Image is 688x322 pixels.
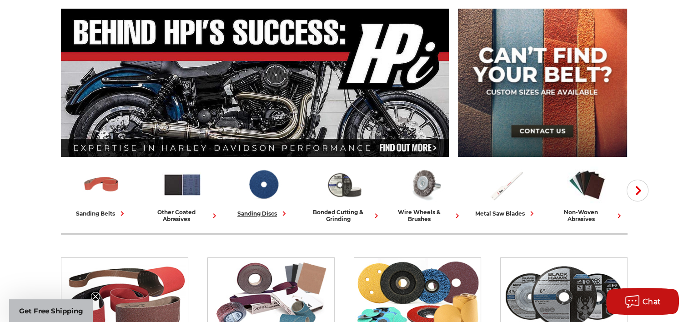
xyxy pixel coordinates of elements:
[458,9,627,157] img: promo banner for custom belts.
[567,165,607,204] img: Non-woven Abrasives
[65,165,138,218] a: sanding belts
[307,165,381,222] a: bonded cutting & grinding
[550,209,624,222] div: non-woven abrasives
[91,292,100,301] button: Close teaser
[405,165,445,204] img: Wire Wheels & Brushes
[76,209,127,218] div: sanding belts
[81,165,121,204] img: Sanding Belts
[226,165,300,218] a: sanding discs
[388,209,462,222] div: wire wheels & brushes
[486,165,526,204] img: Metal Saw Blades
[643,297,661,306] span: Chat
[9,299,93,322] div: Get Free ShippingClose teaser
[307,209,381,222] div: bonded cutting & grinding
[146,209,219,222] div: other coated abrasives
[469,165,543,218] a: metal saw blades
[146,165,219,222] a: other coated abrasives
[606,288,679,315] button: Chat
[550,165,624,222] a: non-woven abrasives
[627,180,648,201] button: Next
[19,307,83,315] span: Get Free Shipping
[475,209,537,218] div: metal saw blades
[388,165,462,222] a: wire wheels & brushes
[243,165,283,204] img: Sanding Discs
[237,209,289,218] div: sanding discs
[61,9,449,157] img: Banner for an interview featuring Horsepower Inc who makes Harley performance upgrades featured o...
[324,165,364,204] img: Bonded Cutting & Grinding
[162,165,202,204] img: Other Coated Abrasives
